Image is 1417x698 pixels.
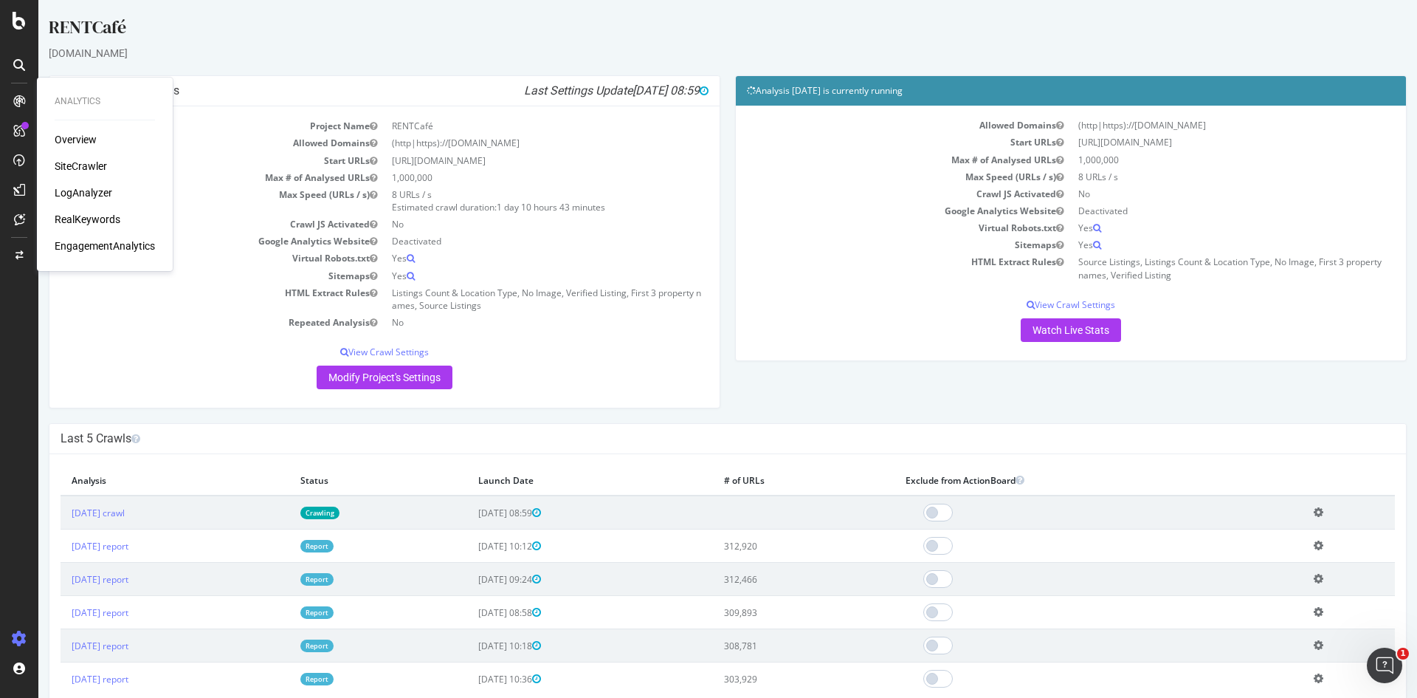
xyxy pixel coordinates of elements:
h4: Project Global Settings [22,83,670,98]
span: [DATE] 08:59 [440,507,503,519]
td: Yes [346,250,670,267]
a: Watch Live Stats [982,318,1083,342]
td: Max # of Analysed URLs [22,169,346,186]
td: Yes [1032,236,1356,253]
span: 1 [1397,648,1409,660]
td: 309,893 [675,596,856,629]
td: RENTCafé [346,117,670,134]
td: Start URLs [22,152,346,169]
td: Google Analytics Website [22,233,346,250]
th: Launch Date [429,465,675,496]
h4: Last 5 Crawls [22,431,1356,446]
a: LogAnalyzer [55,185,112,200]
th: Analysis [22,465,251,496]
a: Crawling [262,507,301,519]
i: Last Settings Update [486,83,670,98]
div: RENTCafé [10,15,1368,46]
td: Max Speed (URLs / s) [708,168,1032,185]
th: Exclude from ActionBoard [856,465,1264,496]
p: View Crawl Settings [22,346,670,358]
td: 1,000,000 [346,169,670,186]
a: Report [262,673,295,685]
td: Allowed Domains [22,134,346,151]
a: [DATE] crawl [33,507,86,519]
a: EngagementAnalytics [55,239,155,253]
span: [DATE] 10:12 [440,540,503,552]
td: Sitemaps [708,236,1032,253]
td: 312,920 [675,530,856,563]
td: 1,000,000 [1032,151,1356,168]
td: HTML Extract Rules [22,284,346,314]
td: Allowed Domains [708,117,1032,134]
a: Report [262,540,295,552]
td: 8 URLs / s [1032,168,1356,185]
a: [DATE] report [33,540,90,552]
p: View Crawl Settings [708,298,1356,311]
td: Listings Count & Location Type, No Image, Verified Listing, First 3 property names, Source Listings [346,284,670,314]
span: [DATE] 08:58 [440,606,503,619]
td: HTML Extract Rules [708,253,1032,283]
td: 308,781 [675,629,856,663]
td: Repeated Analysis [22,314,346,331]
a: Report [262,573,295,586]
td: Virtual Robots.txt [708,219,1032,236]
iframe: Intercom live chat [1367,648,1402,683]
td: Yes [346,267,670,284]
a: RealKeywords [55,212,120,227]
td: [URL][DOMAIN_NAME] [346,152,670,169]
td: 303,929 [675,663,856,696]
a: SiteCrawler [55,159,107,174]
a: [DATE] report [33,640,90,652]
span: 1 day 10 hours 43 minutes [458,201,567,213]
th: # of URLs [675,465,856,496]
td: Deactivated [346,233,670,250]
a: Report [262,640,295,652]
h4: Analysis [DATE] is currently running [708,83,1356,98]
td: Virtual Robots.txt [22,250,346,267]
td: Deactivated [1032,202,1356,219]
td: Source Listings, Listings Count & Location Type, No Image, First 3 property names, Verified Listing [1032,253,1356,283]
td: (http|https)://[DOMAIN_NAME] [1032,117,1356,134]
span: [DATE] 09:24 [440,573,503,586]
td: No [346,314,670,331]
a: Modify Project's Settings [278,366,414,389]
span: [DATE] 08:59 [594,83,670,97]
td: No [1032,185,1356,202]
td: 312,466 [675,563,856,596]
td: Yes [1032,219,1356,236]
td: Max # of Analysed URLs [708,151,1032,168]
td: [URL][DOMAIN_NAME] [1032,134,1356,151]
td: Crawl JS Activated [22,216,346,233]
span: [DATE] 10:18 [440,640,503,652]
a: Report [262,606,295,619]
td: No [346,216,670,233]
div: Analytics [55,95,155,108]
td: Max Speed (URLs / s) [22,186,346,216]
a: [DATE] report [33,673,90,685]
a: Overview [55,132,97,147]
a: [DATE] report [33,573,90,586]
a: [DATE] report [33,606,90,619]
td: Sitemaps [22,267,346,284]
th: Status [251,465,428,496]
td: Crawl JS Activated [708,185,1032,202]
td: Start URLs [708,134,1032,151]
div: [DOMAIN_NAME] [10,46,1368,61]
td: Project Name [22,117,346,134]
td: (http|https)://[DOMAIN_NAME] [346,134,670,151]
td: Google Analytics Website [708,202,1032,219]
span: [DATE] 10:36 [440,673,503,685]
td: 8 URLs / s Estimated crawl duration: [346,186,670,216]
